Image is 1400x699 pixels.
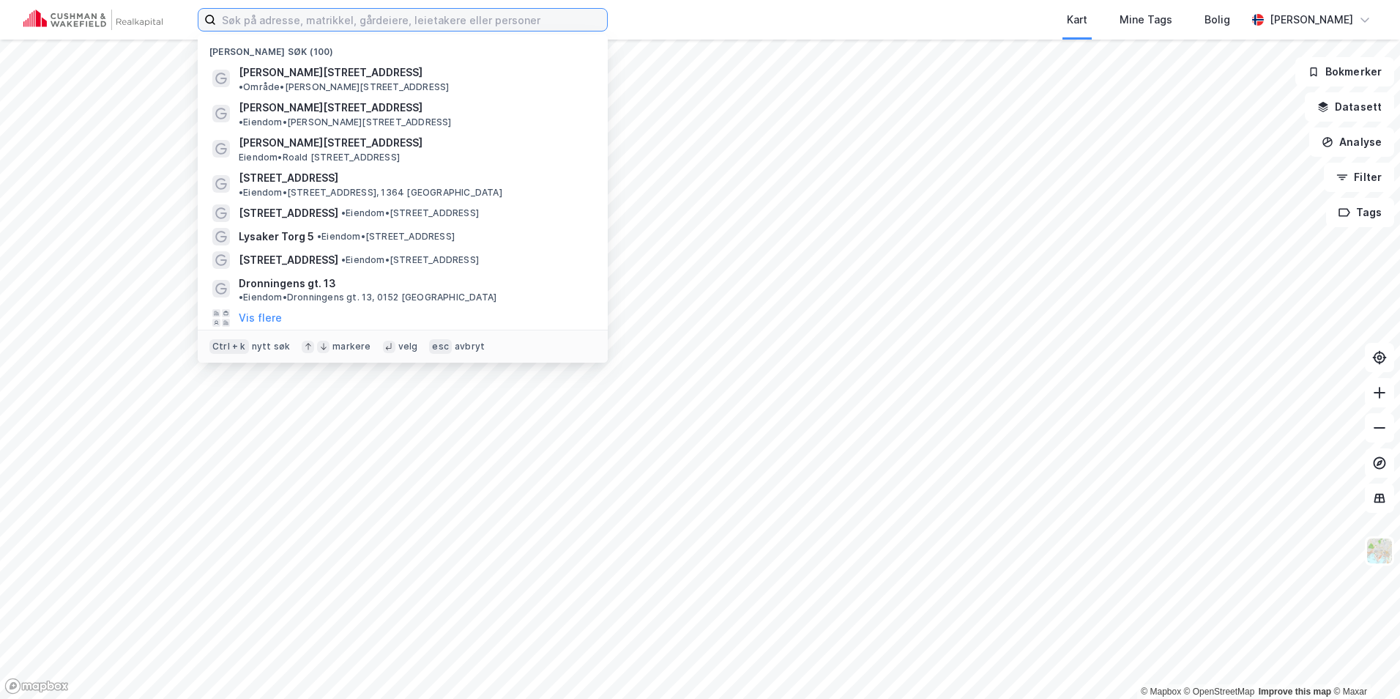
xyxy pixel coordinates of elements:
span: [PERSON_NAME][STREET_ADDRESS] [239,64,422,81]
span: Eiendom • Roald [STREET_ADDRESS] [239,152,400,163]
span: Dronningens gt. 13 [239,275,336,292]
div: [PERSON_NAME] søk (100) [198,34,608,61]
span: Lysaker Torg 5 [239,228,314,245]
span: Eiendom • [STREET_ADDRESS] [317,231,455,243]
span: • [341,254,346,265]
iframe: Chat Widget [1327,629,1400,699]
img: cushman-wakefield-realkapital-logo.202ea83816669bd177139c58696a8fa1.svg [23,10,163,30]
div: Ctrl + k [209,339,249,354]
span: • [239,81,243,92]
span: Område • [PERSON_NAME][STREET_ADDRESS] [239,81,449,93]
div: avbryt [455,341,485,352]
div: esc [429,339,452,354]
span: [STREET_ADDRESS] [239,204,338,222]
div: Mine Tags [1120,11,1172,29]
span: [PERSON_NAME][STREET_ADDRESS] [239,99,422,116]
span: [PERSON_NAME][STREET_ADDRESS] [239,134,590,152]
span: Eiendom • [STREET_ADDRESS], 1364 [GEOGRAPHIC_DATA] [239,187,502,199]
span: Eiendom • [STREET_ADDRESS] [341,254,479,266]
div: [PERSON_NAME] [1270,11,1353,29]
span: Eiendom • [STREET_ADDRESS] [341,207,479,219]
span: [STREET_ADDRESS] [239,169,338,187]
div: velg [398,341,418,352]
div: nytt søk [252,341,291,352]
input: Søk på adresse, matrikkel, gårdeiere, leietakere eller personer [216,9,607,31]
span: Eiendom • [PERSON_NAME][STREET_ADDRESS] [239,116,452,128]
span: • [239,116,243,127]
span: • [239,292,243,303]
div: markere [332,341,371,352]
div: Kontrollprogram for chat [1327,629,1400,699]
span: • [317,231,321,242]
button: Vis flere [239,309,282,327]
span: • [341,207,346,218]
span: • [239,187,243,198]
span: Eiendom • Dronningens gt. 13, 0152 [GEOGRAPHIC_DATA] [239,292,496,303]
div: Kart [1067,11,1087,29]
div: Bolig [1204,11,1230,29]
span: [STREET_ADDRESS] [239,251,338,269]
